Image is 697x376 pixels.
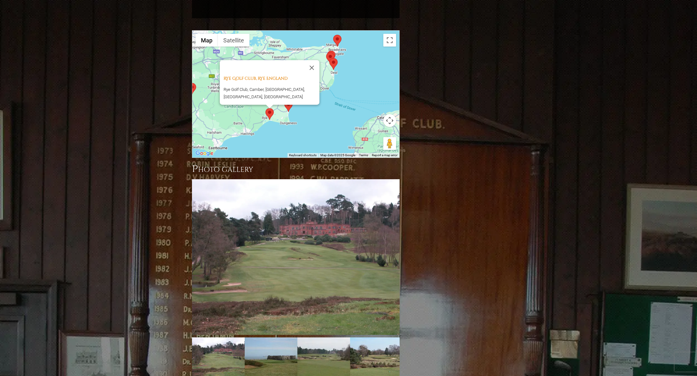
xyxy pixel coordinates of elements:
button: Keyboard shortcuts [289,153,317,158]
a: Open this area in Google Maps (opens a new window) [194,149,215,158]
button: Close [304,60,319,76]
a: Report a map error [372,153,397,157]
img: Google [194,149,215,158]
button: Drag Pegman onto the map to open Street View [383,137,396,150]
button: Show street map [195,34,218,47]
button: Map camera controls [383,114,396,127]
button: Toggle fullscreen view [383,34,396,47]
a: Terms (opens in new tab) [359,153,368,157]
span: Map data ©2025 Google [320,153,355,157]
button: Show satellite imagery [218,34,249,47]
h3: Photo Gallery [192,163,400,175]
a: Rye Golf Club, Rye England [224,76,287,82]
p: Rye Golf Club, Camber, [GEOGRAPHIC_DATA], [GEOGRAPHIC_DATA], [GEOGRAPHIC_DATA] [224,86,319,101]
